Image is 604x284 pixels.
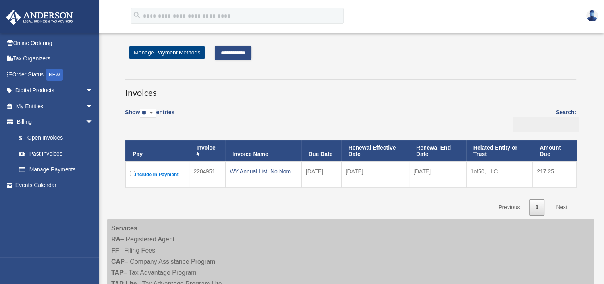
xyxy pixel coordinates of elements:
a: Tax Organizers [6,51,105,67]
span: arrow_drop_down [85,83,101,99]
a: Events Calendar [6,177,105,193]
h3: Invoices [125,79,576,99]
input: Search: [513,117,579,132]
img: User Pic [586,10,598,21]
td: [DATE] [341,161,409,187]
i: search [133,11,141,19]
a: Billingarrow_drop_down [6,114,101,130]
a: menu [107,14,117,21]
a: Previous [492,199,526,216]
th: Related Entity or Trust: activate to sort column ascending [466,140,533,162]
strong: FF [111,247,119,254]
label: Include in Payment [130,169,185,179]
strong: Services [111,225,137,231]
div: WY Annual List, No Nom [230,166,297,177]
th: Renewal End Date: activate to sort column ascending [409,140,466,162]
div: NEW [46,69,63,81]
span: $ [23,133,27,143]
a: Online Ordering [6,35,105,51]
td: 217.25 [533,161,577,187]
th: Pay: activate to sort column descending [125,140,189,162]
a: Manage Payments [11,161,101,177]
select: Showentries [140,109,156,118]
a: Past Invoices [11,146,101,162]
th: Invoice #: activate to sort column ascending [189,140,225,162]
label: Search: [510,107,576,132]
a: Next [550,199,573,216]
td: 2204951 [189,161,225,187]
a: My Entitiesarrow_drop_down [6,98,105,114]
strong: CAP [111,258,125,265]
img: Anderson Advisors Platinum Portal [4,10,75,25]
th: Renewal Effective Date: activate to sort column ascending [341,140,409,162]
td: [DATE] [301,161,342,187]
th: Due Date: activate to sort column ascending [301,140,342,162]
th: Invoice Name: activate to sort column ascending [225,140,301,162]
th: Amount Due: activate to sort column ascending [533,140,577,162]
td: [DATE] [409,161,466,187]
strong: TAP [111,269,124,276]
a: Digital Productsarrow_drop_down [6,83,105,99]
strong: RA [111,236,120,243]
label: Show entries [125,107,174,126]
a: 1 [529,199,544,216]
span: arrow_drop_down [85,114,101,130]
input: Include in Payment [130,171,135,176]
i: menu [107,11,117,21]
span: arrow_drop_down [85,98,101,115]
a: $Open Invoices [11,130,97,146]
a: Order StatusNEW [6,66,105,83]
a: Manage Payment Methods [129,46,205,59]
td: 1of50, LLC [466,161,533,187]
